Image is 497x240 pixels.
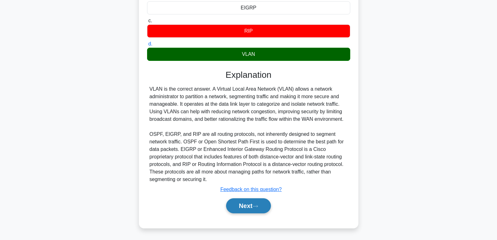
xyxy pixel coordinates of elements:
[220,187,282,192] a: Feedback on this question?
[147,24,350,38] div: RIP
[147,48,350,61] div: VLAN
[148,41,152,46] span: d.
[147,1,350,14] div: EIGRP
[151,70,346,80] h3: Explanation
[148,18,152,23] span: c.
[226,198,271,213] button: Next
[150,85,348,183] div: VLAN is the correct answer. A Virtual Local Area Network (VLAN) allows a network administrator to...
